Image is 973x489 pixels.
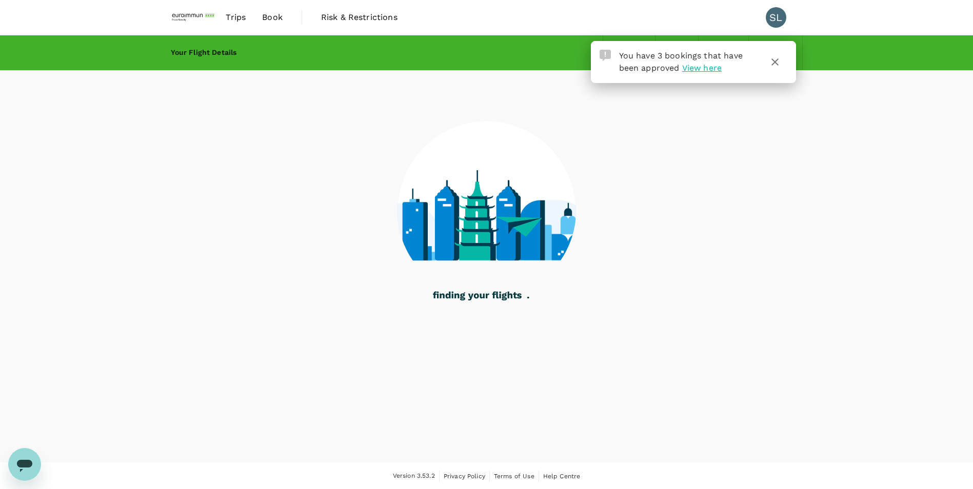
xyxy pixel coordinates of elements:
span: View here [682,63,722,73]
img: EUROIMMUN (South East Asia) Pte. Ltd. [171,6,218,29]
g: . [527,297,529,298]
g: finding your flights [433,292,522,301]
img: Approval [600,50,611,61]
span: Book [262,11,283,24]
span: Trips [226,11,246,24]
a: Privacy Policy [444,471,485,482]
span: You have 3 bookings that have been approved [619,51,743,73]
span: Risk & Restrictions [321,11,398,24]
div: SL [766,7,786,28]
iframe: Button to launch messaging window [8,448,41,481]
span: Privacy Policy [444,473,485,480]
a: Terms of Use [494,471,534,482]
div: Your Flight Details [171,47,237,58]
a: Help Centre [543,471,581,482]
span: Terms of Use [494,473,534,480]
span: Help Centre [543,473,581,480]
span: Version 3.53.2 [393,471,435,481]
